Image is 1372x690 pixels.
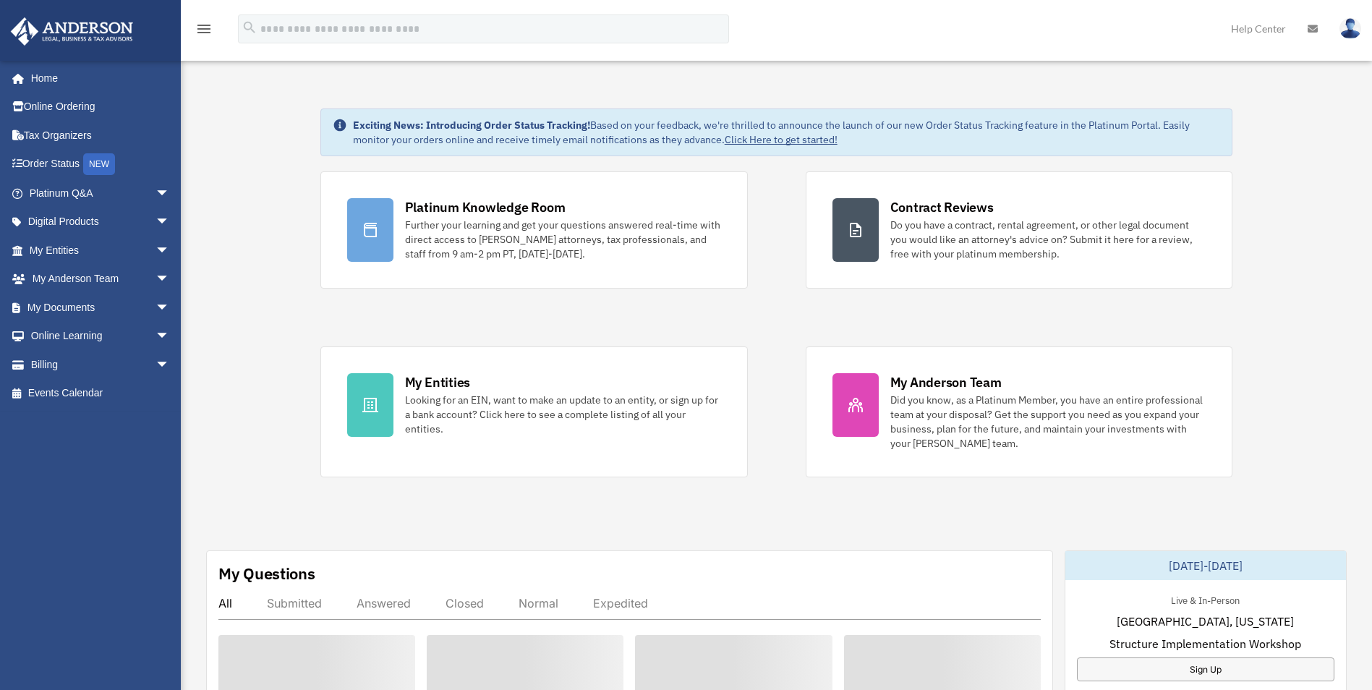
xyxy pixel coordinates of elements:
span: arrow_drop_down [155,179,184,208]
strong: Exciting News: Introducing Order Status Tracking! [353,119,590,132]
a: menu [195,25,213,38]
a: Order StatusNEW [10,150,192,179]
a: My Anderson Team Did you know, as a Platinum Member, you have an entire professional team at your... [806,346,1233,477]
div: Normal [519,596,558,610]
a: Click Here to get started! [725,133,838,146]
a: Sign Up [1077,657,1334,681]
i: search [242,20,257,35]
span: arrow_drop_down [155,322,184,352]
a: Online Ordering [10,93,192,122]
a: Tax Organizers [10,121,192,150]
span: arrow_drop_down [155,208,184,237]
div: Looking for an EIN, want to make an update to an entity, or sign up for a bank account? Click her... [405,393,721,436]
div: Closed [446,596,484,610]
span: arrow_drop_down [155,265,184,294]
a: Platinum Q&Aarrow_drop_down [10,179,192,208]
a: My Entitiesarrow_drop_down [10,236,192,265]
span: [GEOGRAPHIC_DATA], [US_STATE] [1117,613,1294,630]
a: My Anderson Teamarrow_drop_down [10,265,192,294]
div: Answered [357,596,411,610]
a: Online Learningarrow_drop_down [10,322,192,351]
a: Events Calendar [10,379,192,408]
div: NEW [83,153,115,175]
div: Expedited [593,596,648,610]
i: menu [195,20,213,38]
a: Platinum Knowledge Room Further your learning and get your questions answered real-time with dire... [320,171,748,289]
div: My Entities [405,373,470,391]
a: Home [10,64,184,93]
span: arrow_drop_down [155,293,184,323]
span: arrow_drop_down [155,236,184,265]
div: My Anderson Team [890,373,1002,391]
a: My Entities Looking for an EIN, want to make an update to an entity, or sign up for a bank accoun... [320,346,748,477]
div: Based on your feedback, we're thrilled to announce the launch of our new Order Status Tracking fe... [353,118,1221,147]
div: Submitted [267,596,322,610]
div: All [218,596,232,610]
a: My Documentsarrow_drop_down [10,293,192,322]
span: arrow_drop_down [155,350,184,380]
div: [DATE]-[DATE] [1065,551,1346,580]
span: Structure Implementation Workshop [1109,635,1301,652]
a: Contract Reviews Do you have a contract, rental agreement, or other legal document you would like... [806,171,1233,289]
img: Anderson Advisors Platinum Portal [7,17,137,46]
a: Billingarrow_drop_down [10,350,192,379]
a: Digital Productsarrow_drop_down [10,208,192,237]
div: My Questions [218,563,315,584]
div: Further your learning and get your questions answered real-time with direct access to [PERSON_NAM... [405,218,721,261]
img: User Pic [1339,18,1361,39]
div: Contract Reviews [890,198,994,216]
div: Platinum Knowledge Room [405,198,566,216]
div: Did you know, as a Platinum Member, you have an entire professional team at your disposal? Get th... [890,393,1206,451]
div: Do you have a contract, rental agreement, or other legal document you would like an attorney's ad... [890,218,1206,261]
div: Live & In-Person [1159,592,1251,607]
